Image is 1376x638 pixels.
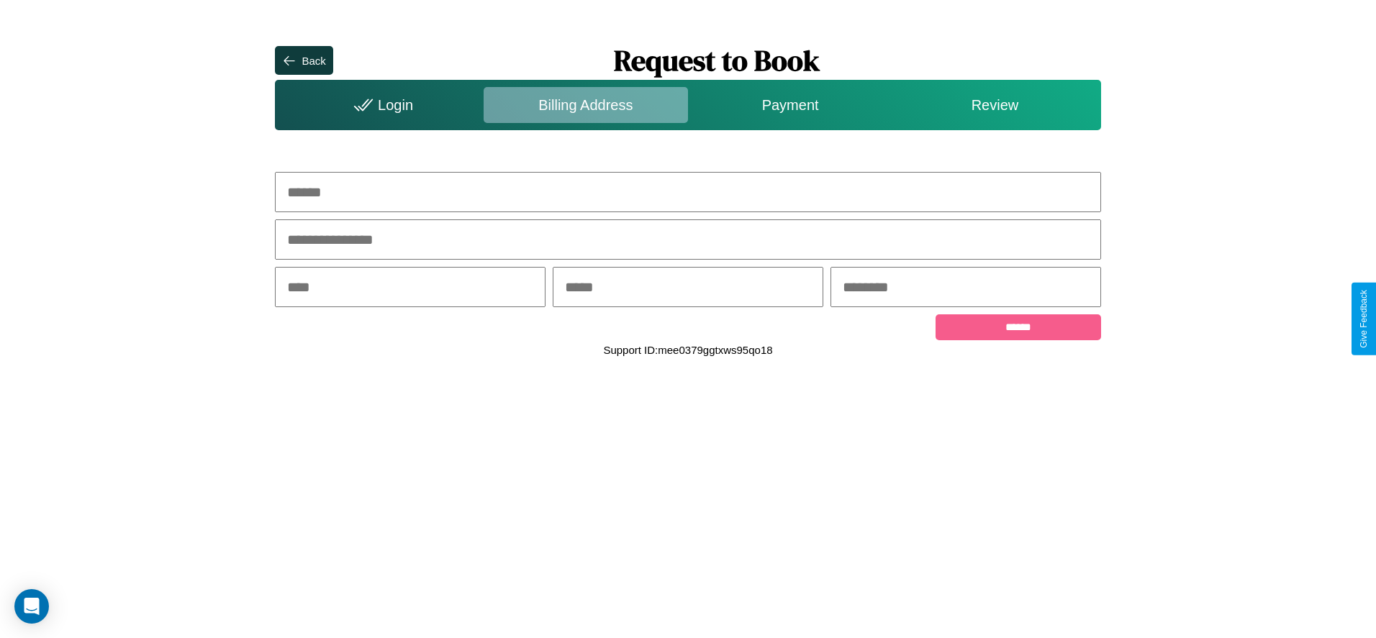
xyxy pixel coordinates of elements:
div: Back [302,55,325,67]
p: Support ID: mee0379ggtxws95qo18 [603,340,772,360]
div: Open Intercom Messenger [14,589,49,624]
div: Billing Address [484,87,688,123]
button: Back [275,46,332,75]
div: Payment [688,87,892,123]
div: Login [279,87,483,123]
div: Review [892,87,1097,123]
h1: Request to Book [333,41,1101,80]
div: Give Feedback [1359,290,1369,348]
